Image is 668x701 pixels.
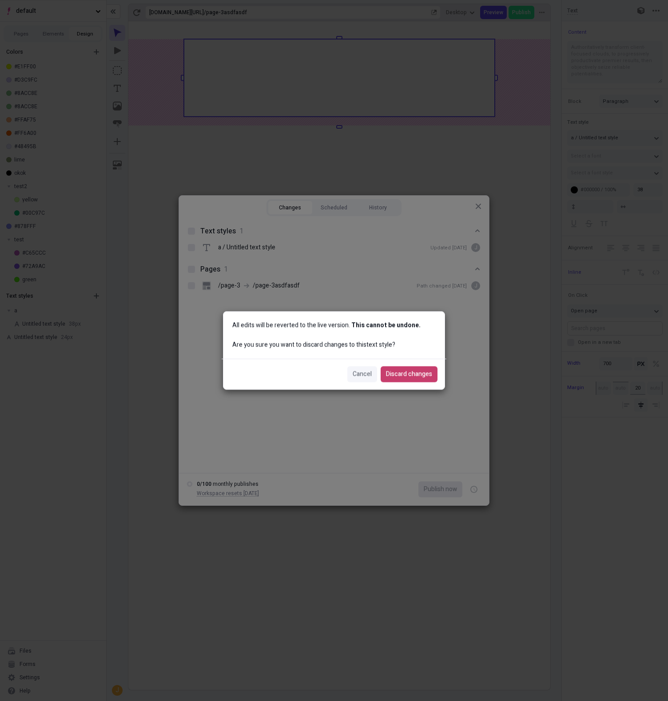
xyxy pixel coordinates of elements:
div: All edits will be reverted to the live version. Are you sure you want to discard changes to this ... [232,321,436,350]
span: Discard changes [386,370,432,379]
button: Cancel [347,366,377,382]
span: Cancel [353,370,372,379]
button: Discard changes [381,366,437,382]
strong: This cannot be undone. [351,321,421,330]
